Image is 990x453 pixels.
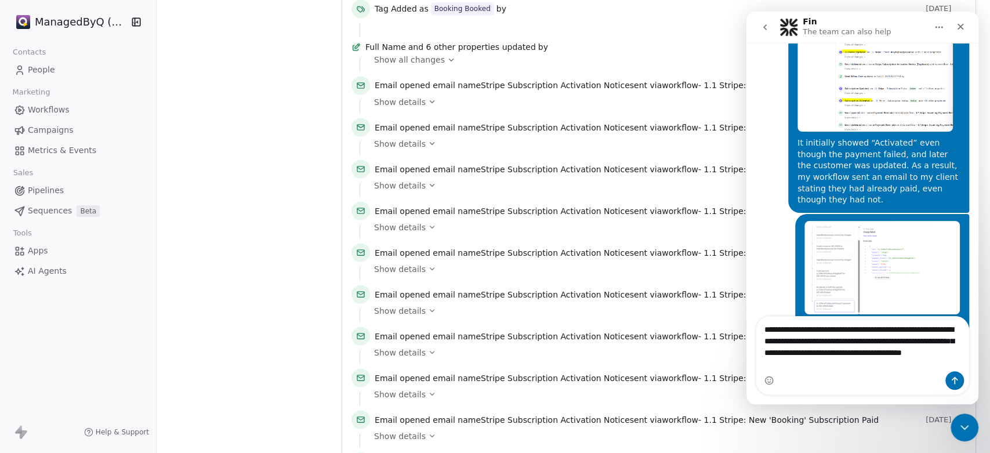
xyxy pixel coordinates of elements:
a: SequencesBeta [9,201,147,220]
a: Show details [374,96,958,107]
a: Show details [374,388,958,400]
span: email name sent via workflow - [375,414,879,425]
span: Email opened [375,373,430,382]
span: Metrics & Events [28,144,96,157]
span: Stripe Subscription Activation Notice [481,373,630,382]
span: Beta [77,205,100,217]
a: People [9,60,147,79]
span: as [419,3,429,15]
span: and 6 other properties updated [408,41,536,53]
a: Show details [374,263,958,274]
span: Email opened [375,331,430,340]
span: Campaigns [28,124,73,136]
span: Stripe Subscription Activation Notice [481,164,630,173]
span: Pipelines [28,184,64,197]
span: Tools [8,224,37,242]
span: [DATE] [926,415,966,424]
iframe: Intercom live chat [746,12,978,404]
span: People [28,64,55,76]
span: Stripe Subscription Activation Notice [481,81,630,90]
span: Show details [374,263,426,274]
a: Show details [374,221,958,233]
span: Email opened [375,415,430,424]
span: Stripe Subscription Activation Notice [481,331,630,340]
span: Show details [374,179,426,191]
span: Email opened [375,164,430,173]
span: Show details [374,221,426,233]
span: Show details [374,388,426,400]
span: 1.1 Stripe: New 'Booking' Subscription Paid [703,415,879,424]
span: email name sent via workflow - [375,288,879,300]
span: email name sent via workflow - [375,372,879,383]
span: [DATE] [926,4,966,13]
a: Metrics & Events [9,141,147,160]
span: 1.1 Stripe: New 'Booking' Subscription Paid [703,164,879,173]
span: Show details [374,96,426,107]
span: Stripe Subscription Activation Notice [481,289,630,299]
a: Workflows [9,100,147,119]
span: Email opened [375,289,430,299]
span: Stripe Subscription Activation Notice [481,206,630,215]
a: Show all changes [374,54,958,66]
span: Marketing [8,84,55,101]
a: Show details [374,346,958,358]
a: Show details [374,305,958,316]
span: 1.1 Stripe: New 'Booking' Subscription Paid [703,331,879,340]
a: Show details [374,179,958,191]
span: ManagedByQ (FZE) [35,15,128,30]
a: Apps [9,241,147,260]
span: Show details [374,137,426,149]
span: AI Agents [28,265,67,277]
span: Email opened [375,122,430,132]
span: email name sent via workflow - [375,247,879,258]
span: Show details [374,346,426,358]
span: 1.1 Stripe: New 'Booking' Subscription Paid [703,206,879,215]
span: Email opened [375,81,430,90]
span: email name sent via workflow - [375,163,879,175]
a: Help & Support [84,427,149,437]
span: by [538,41,548,53]
span: Tag Added [375,3,417,15]
span: email name sent via workflow - [375,330,879,342]
span: Stripe Subscription Activation Notice [481,122,630,132]
span: 1.1 Stripe: New 'Booking' Subscription Paid [703,248,879,257]
span: Show details [374,430,426,441]
a: Pipelines [9,181,147,200]
span: 1.1 Stripe: New 'Booking' Subscription Paid [703,373,879,382]
a: Show details [374,430,958,441]
span: Help & Support [96,427,149,437]
a: Show details [374,137,958,149]
a: Campaigns [9,121,147,140]
span: Workflows [28,104,70,116]
span: Stripe Subscription Activation Notice [481,248,630,257]
span: Full Name [365,41,406,53]
img: Stripe.png [16,15,30,29]
span: Show details [374,305,426,316]
span: Sales [8,164,38,182]
span: Email opened [375,206,430,215]
span: Apps [28,245,48,257]
span: by [496,3,506,15]
span: email name sent via workflow - [375,121,879,133]
a: AI Agents [9,262,147,281]
div: Booking Booked [434,3,491,14]
span: 1.1 Stripe: New 'Booking' Subscription Paid [703,122,879,132]
span: email name sent via workflow - [375,79,879,91]
span: email name sent via workflow - [375,205,879,216]
span: Show all changes [374,54,445,66]
span: Contacts [8,44,51,61]
button: ManagedByQ (FZE) [14,12,124,32]
span: Email opened [375,248,430,257]
span: 1.1 Stripe: New 'Booking' Subscription Paid [703,289,879,299]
